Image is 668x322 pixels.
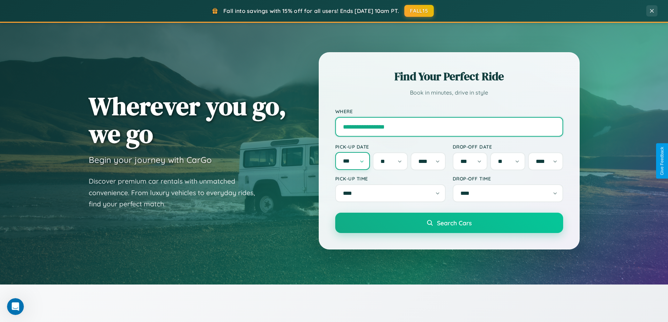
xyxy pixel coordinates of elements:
[453,144,563,150] label: Drop-off Date
[335,69,563,84] h2: Find Your Perfect Ride
[404,5,434,17] button: FALL15
[453,176,563,181] label: Drop-off Time
[335,88,563,98] p: Book in minutes, drive in style
[223,7,399,14] span: Fall into savings with 15% off for all users! Ends [DATE] 10am PT.
[335,144,446,150] label: Pick-up Date
[7,298,24,315] iframe: Intercom live chat
[335,108,563,114] label: Where
[89,155,212,165] h3: Begin your journey with CarGo
[89,92,286,148] h1: Wherever you go, we go
[89,176,264,210] p: Discover premium car rentals with unmatched convenience. From luxury vehicles to everyday rides, ...
[335,213,563,233] button: Search Cars
[437,219,472,227] span: Search Cars
[335,176,446,181] label: Pick-up Time
[660,147,664,175] div: Give Feedback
